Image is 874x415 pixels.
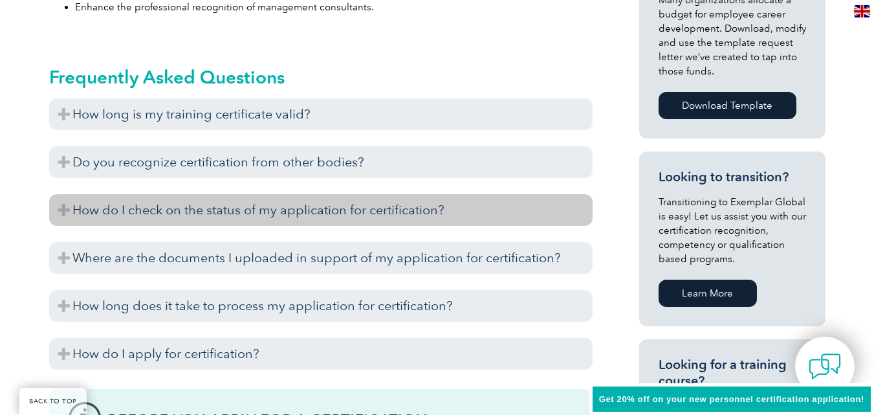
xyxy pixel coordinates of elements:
h3: Looking for a training course? [659,357,806,389]
img: contact-chat.png [809,350,841,383]
a: BACK TO TOP [19,388,87,415]
h3: Where are the documents I uploaded in support of my application for certification? [49,242,593,274]
h2: Frequently Asked Questions [49,67,593,87]
span: Get 20% off on your new personnel certification application! [599,394,864,404]
a: Learn More [659,280,757,307]
h3: Looking to transition? [659,169,806,185]
p: Transitioning to Exemplar Global is easy! Let us assist you with our certification recognition, c... [659,195,806,266]
h3: How do I apply for certification? [49,338,593,370]
h3: How do I check on the status of my application for certification? [49,194,593,226]
h3: How long is my training certificate valid? [49,98,593,130]
h3: Do you recognize certification from other bodies? [49,146,593,178]
h3: How long does it take to process my application for certification? [49,290,593,322]
a: Download Template [659,92,796,119]
img: en [854,5,870,17]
